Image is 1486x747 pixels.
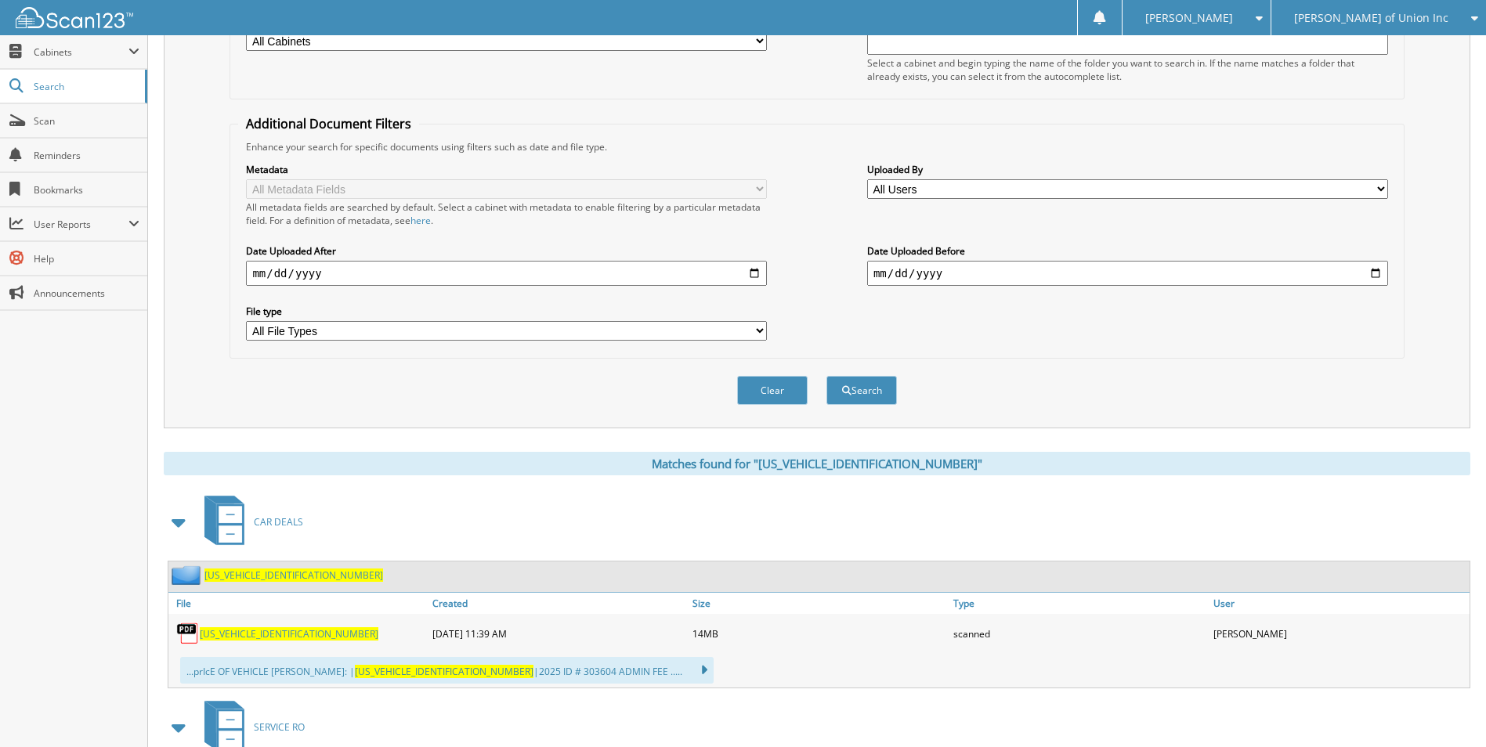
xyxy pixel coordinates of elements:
div: [DATE] 11:39 AM [428,618,689,649]
span: Reminders [34,149,139,162]
span: CAR DEALS [254,515,303,529]
input: start [246,261,767,286]
div: ...prIcE OF VEHICLE [PERSON_NAME]: | |2025 ID # 303604 ADMIN FEE ..... [180,657,714,684]
span: SERVICE RO [254,720,305,734]
span: User Reports [34,218,128,231]
label: Date Uploaded After [246,244,767,258]
span: Help [34,252,139,265]
span: [PERSON_NAME] of Union Inc [1294,13,1448,23]
span: [PERSON_NAME] [1145,13,1233,23]
label: File type [246,305,767,318]
legend: Additional Document Filters [238,115,419,132]
button: Clear [737,376,808,405]
a: here [410,214,431,227]
a: Size [689,593,949,614]
label: Date Uploaded Before [867,244,1388,258]
button: Search [826,376,897,405]
label: Metadata [246,163,767,176]
a: [US_VEHICLE_IDENTIFICATION_NUMBER] [204,568,383,582]
label: Uploaded By [867,163,1388,176]
a: [US_VEHICLE_IDENTIFICATION_NUMBER] [200,627,378,641]
a: Created [428,593,689,614]
iframe: Chat Widget [1408,672,1486,747]
img: folder2.png [172,565,204,585]
span: [US_VEHICLE_IDENTIFICATION_NUMBER] [355,665,533,678]
div: 14MB [689,618,949,649]
span: Announcements [34,287,139,300]
div: Enhance your search for specific documents using filters such as date and file type. [238,140,1395,153]
input: end [867,261,1388,286]
div: [PERSON_NAME] [1209,618,1470,649]
div: Select a cabinet and begin typing the name of the folder you want to search in. If the name match... [867,56,1388,83]
a: File [168,593,428,614]
span: Cabinets [34,45,128,59]
span: Bookmarks [34,183,139,197]
div: Matches found for "[US_VEHICLE_IDENTIFICATION_NUMBER]" [164,452,1470,475]
div: scanned [949,618,1209,649]
a: CAR DEALS [195,491,303,553]
img: scan123-logo-white.svg [16,7,133,28]
div: All metadata fields are searched by default. Select a cabinet with metadata to enable filtering b... [246,200,767,227]
span: Scan [34,114,139,128]
span: Search [34,80,137,93]
a: User [1209,593,1470,614]
img: PDF.png [176,622,200,645]
a: Type [949,593,1209,614]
